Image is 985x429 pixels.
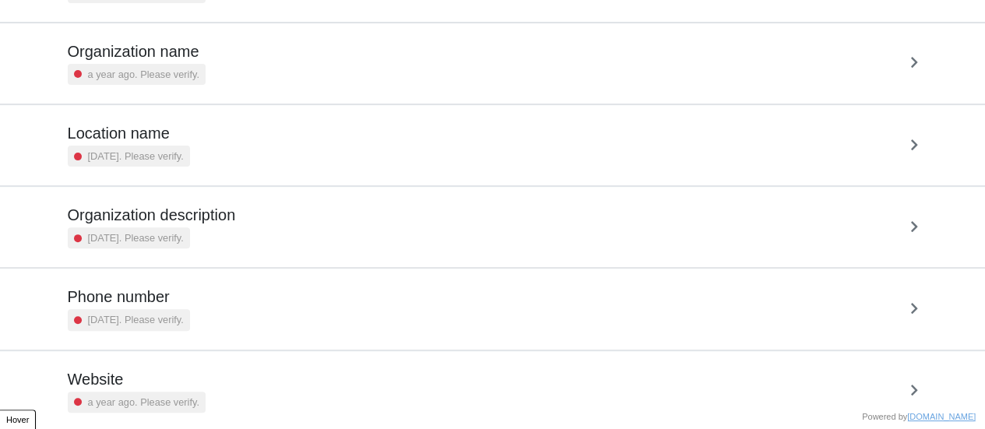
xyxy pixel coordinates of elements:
small: a year ago. Please verify. [88,395,199,410]
h5: Phone number [68,287,190,306]
small: [DATE]. Please verify. [88,149,184,164]
h5: Location name [68,124,190,142]
a: [DOMAIN_NAME] [907,412,976,421]
h5: Website [68,370,206,389]
div: Powered by [862,410,976,424]
small: [DATE]. Please verify. [88,230,184,245]
small: a year ago. Please verify. [88,67,199,82]
h5: Organization description [68,206,236,224]
h5: Organization name [68,42,206,61]
small: [DATE]. Please verify. [88,312,184,327]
